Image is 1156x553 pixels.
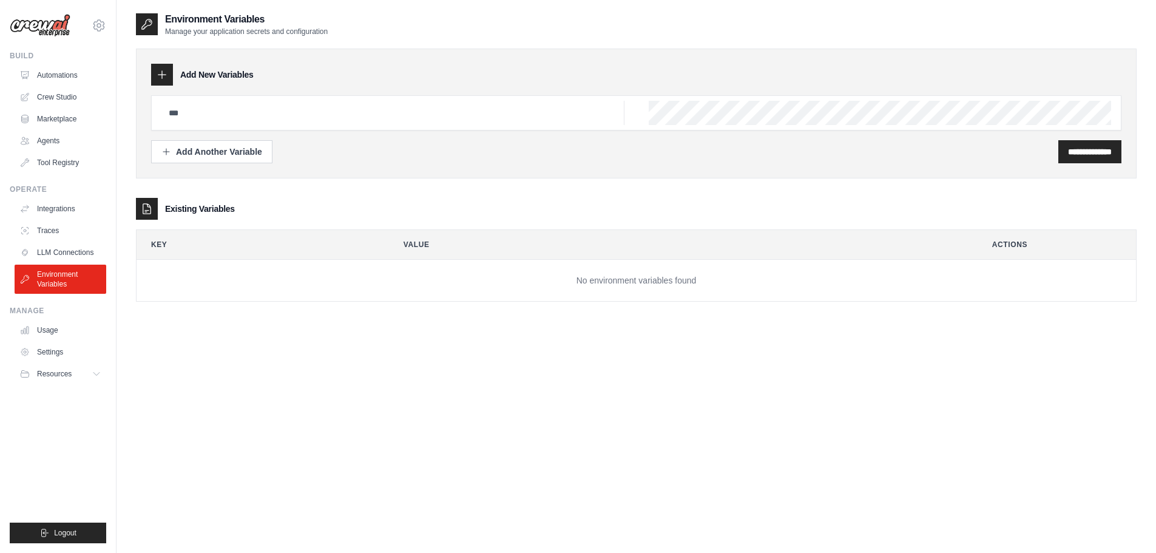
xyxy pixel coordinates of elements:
div: Add Another Variable [161,146,262,158]
th: Key [137,230,379,259]
th: Actions [978,230,1136,259]
td: No environment variables found [137,260,1136,302]
a: Integrations [15,199,106,219]
button: Resources [15,364,106,384]
h3: Existing Variables [165,203,235,215]
a: LLM Connections [15,243,106,262]
a: Tool Registry [15,153,106,172]
a: Crew Studio [15,87,106,107]
a: Agents [15,131,106,151]
img: Logo [10,14,70,37]
span: Resources [37,369,72,379]
div: Operate [10,185,106,194]
button: Logout [10,523,106,543]
a: Environment Variables [15,265,106,294]
a: Settings [15,342,106,362]
a: Marketplace [15,109,106,129]
button: Add Another Variable [151,140,272,163]
a: Automations [15,66,106,85]
div: Build [10,51,106,61]
a: Traces [15,221,106,240]
span: Logout [54,528,76,538]
p: Manage your application secrets and configuration [165,27,328,36]
h3: Add New Variables [180,69,254,81]
a: Usage [15,321,106,340]
h2: Environment Variables [165,12,328,27]
th: Value [389,230,968,259]
div: Manage [10,306,106,316]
